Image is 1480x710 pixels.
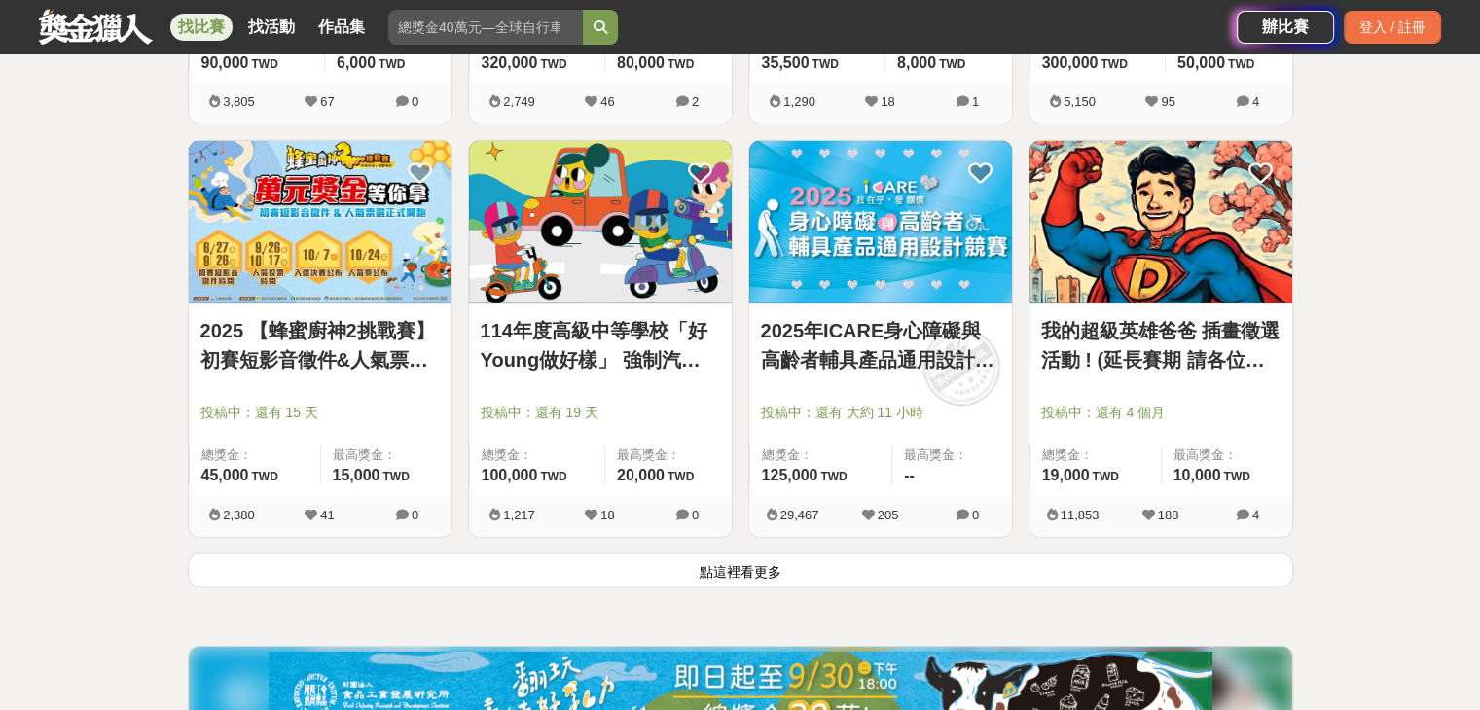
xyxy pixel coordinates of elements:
a: Cover Image [189,141,451,304]
span: TWD [1092,470,1118,483]
span: 50,000 [1177,54,1225,71]
span: TWD [540,57,566,71]
span: 95 [1161,94,1174,109]
span: 188 [1158,508,1179,522]
span: TWD [668,57,694,71]
span: 投稿中：還有 大約 11 小時 [761,403,1000,423]
span: 11,853 [1061,508,1100,522]
a: Cover Image [469,141,732,304]
span: 125,000 [762,467,818,483]
span: 5,150 [1064,94,1096,109]
span: 總獎金： [762,445,881,465]
a: 我的超級英雄爸爸 插畫徵選活動 ! (延長賽期 請各位踴躍參與) [1041,316,1281,374]
span: 3,805 [223,94,255,109]
a: 作品集 [310,14,373,41]
span: 67 [320,94,334,109]
span: TWD [540,470,566,483]
button: 點這裡看更多 [188,553,1293,587]
span: TWD [379,57,405,71]
span: 41 [320,508,334,522]
span: TWD [1228,57,1254,71]
span: 80,000 [617,54,665,71]
span: TWD [812,57,838,71]
span: 90,000 [201,54,249,71]
span: 35,500 [762,54,810,71]
span: 最高獎金： [617,445,720,465]
input: 總獎金40萬元—全球自行車設計比賽 [388,10,583,45]
span: 投稿中：還有 4 個月 [1041,403,1281,423]
a: 找活動 [240,14,303,41]
span: 15,000 [333,467,380,483]
span: 總獎金： [482,445,593,465]
a: 找比賽 [170,14,233,41]
span: 6,000 [337,54,376,71]
span: TWD [382,470,409,483]
span: 320,000 [482,54,538,71]
span: 投稿中：還有 19 天 [481,403,720,423]
span: 1,217 [503,508,535,522]
span: 最高獎金： [333,445,440,465]
img: Cover Image [189,141,451,303]
span: 45,000 [201,467,249,483]
a: Cover Image [1029,141,1292,304]
span: 2,749 [503,94,535,109]
span: 205 [878,508,899,522]
span: 最高獎金： [904,445,999,465]
img: Cover Image [469,141,732,303]
span: TWD [668,470,694,483]
a: 2025 【蜂蜜廚神2挑戰賽】初賽短影音徵件&人氣票選正式開跑！ [200,316,440,374]
span: 0 [412,94,418,109]
span: 0 [412,508,418,522]
img: Cover Image [1029,141,1292,303]
a: 2025年ICARE身心障礙與高齡者輔具產品通用設計競賽 [761,316,1000,374]
span: 8,000 [897,54,936,71]
span: 20,000 [617,467,665,483]
span: TWD [251,470,277,483]
span: 總獎金： [201,445,308,465]
span: 10,000 [1173,467,1221,483]
span: 4 [1252,94,1259,109]
span: 19,000 [1042,467,1090,483]
span: 18 [600,508,614,522]
span: 總獎金： [1042,445,1149,465]
span: TWD [820,470,847,483]
a: 114年度高級中等學校「好Young做好樣」 強制汽車責任保險宣導短片徵選活動 [481,316,720,374]
span: 1,290 [783,94,815,109]
a: 辦比賽 [1237,11,1334,44]
span: 投稿中：還有 15 天 [200,403,440,423]
span: 300,000 [1042,54,1099,71]
img: Cover Image [749,141,1012,303]
span: 100,000 [482,467,538,483]
span: -- [904,467,915,483]
span: 46 [600,94,614,109]
span: 1 [972,94,979,109]
span: 0 [692,508,699,522]
span: 0 [972,508,979,522]
span: TWD [251,57,277,71]
span: TWD [1223,470,1249,483]
span: TWD [1101,57,1127,71]
span: 18 [881,94,894,109]
span: 2 [692,94,699,109]
span: 2,380 [223,508,255,522]
div: 登入 / 註冊 [1344,11,1441,44]
span: 29,467 [780,508,819,522]
span: TWD [939,57,965,71]
a: Cover Image [749,141,1012,304]
span: 4 [1252,508,1259,522]
span: 最高獎金： [1173,445,1281,465]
